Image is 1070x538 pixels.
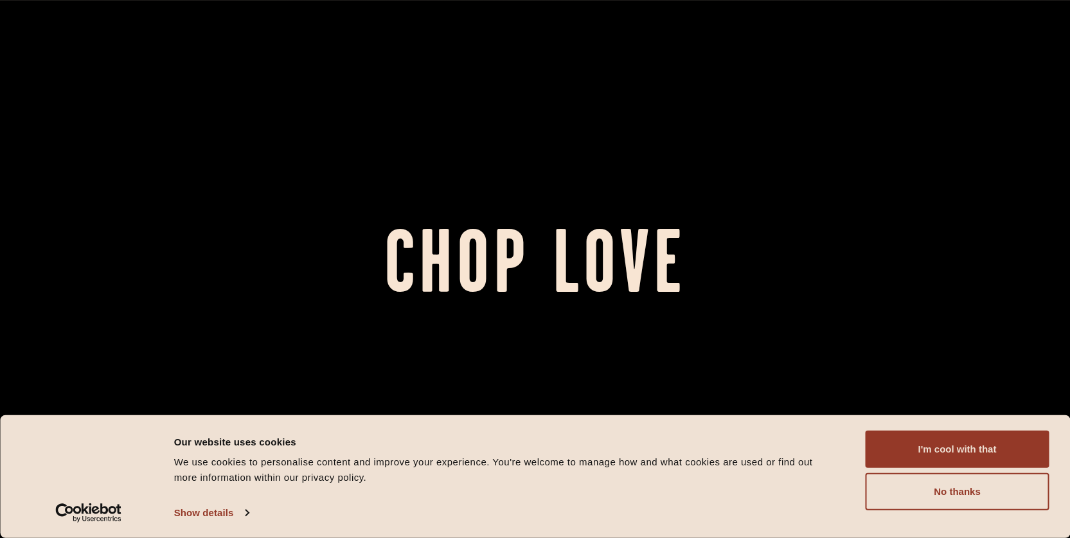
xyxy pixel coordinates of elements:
[174,434,837,449] div: Our website uses cookies
[32,503,145,523] a: Usercentrics Cookiebot - opens in a new window
[174,503,249,523] a: Show details
[174,454,837,485] div: We use cookies to personalise content and improve your experience. You're welcome to manage how a...
[866,473,1049,510] button: No thanks
[866,431,1049,468] button: I'm cool with that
